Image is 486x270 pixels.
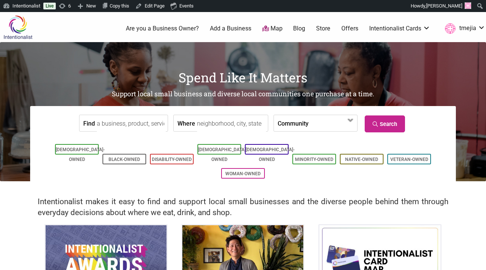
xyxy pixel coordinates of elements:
label: Community [278,115,309,131]
input: a business, product, service [97,115,166,132]
a: Woman-Owned [225,171,261,176]
a: Blog [293,24,305,33]
a: Veteran-Owned [390,157,428,162]
a: [DEMOGRAPHIC_DATA]-Owned [56,147,105,162]
input: neighborhood, city, state [197,115,266,132]
a: Offers [341,24,358,33]
a: tmejia [441,22,485,35]
a: Black-Owned [109,157,140,162]
span: [PERSON_NAME] [426,3,462,9]
label: Find [83,115,95,131]
a: Add a Business [210,24,251,33]
a: Search [365,115,405,132]
h2: Intentionalist makes it easy to find and support local small businesses and the diverse people be... [38,196,448,218]
label: Where [177,115,195,131]
a: Disability-Owned [152,157,192,162]
a: Live [43,3,56,9]
a: [DEMOGRAPHIC_DATA]-Owned [198,147,247,162]
a: Intentionalist Cards [369,24,430,33]
a: [DEMOGRAPHIC_DATA]-Owned [246,147,295,162]
a: Native-Owned [345,157,378,162]
a: Store [316,24,330,33]
a: Minority-Owned [295,157,333,162]
a: Are you a Business Owner? [126,24,199,33]
a: Map [262,24,283,33]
